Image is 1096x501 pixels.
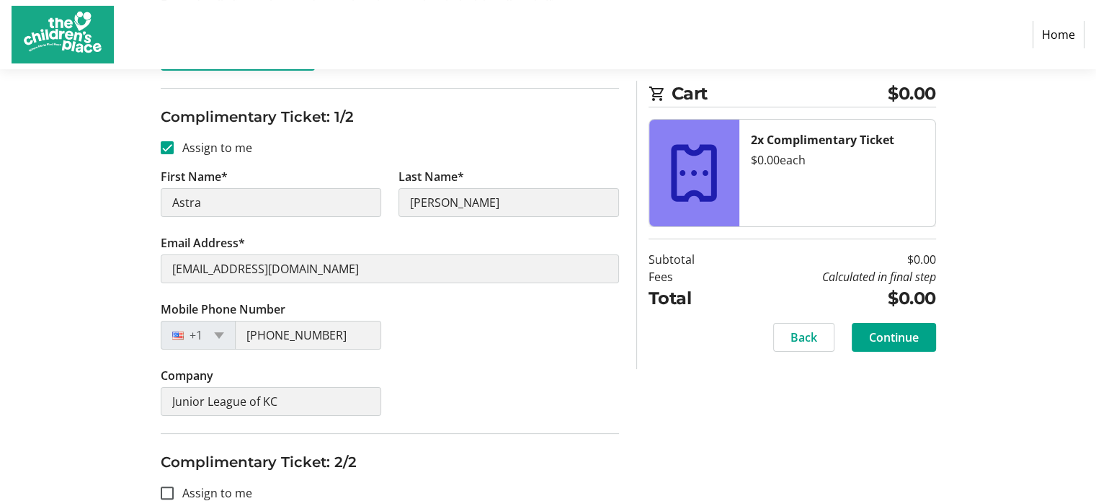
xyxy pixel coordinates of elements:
td: Fees [649,268,731,285]
td: Subtotal [649,251,731,268]
img: The Children's Place's Logo [12,6,114,63]
label: First Name* [161,168,228,185]
td: $0.00 [731,251,936,268]
span: Continue [869,329,919,346]
label: Last Name* [398,168,464,185]
td: Total [649,285,731,311]
td: $0.00 [731,285,936,311]
td: Calculated in final step [731,268,936,285]
div: $0.00 each [751,151,924,169]
span: $0.00 [888,81,936,107]
label: Assign to me [174,139,252,156]
button: Back [773,323,834,352]
a: Home [1033,21,1084,48]
h3: Complimentary Ticket: 2/2 [161,451,619,473]
label: Company [161,367,213,384]
span: Cart [672,81,888,107]
label: Email Address* [161,234,245,252]
h3: Complimentary Ticket: 1/2 [161,106,619,128]
button: Skip Assigning Tickets [161,42,315,71]
button: Continue [852,323,936,352]
label: Mobile Phone Number [161,301,285,318]
strong: 2x Complimentary Ticket [751,132,894,148]
span: Back [790,329,817,346]
input: (201) 555-0123 [235,321,381,350]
